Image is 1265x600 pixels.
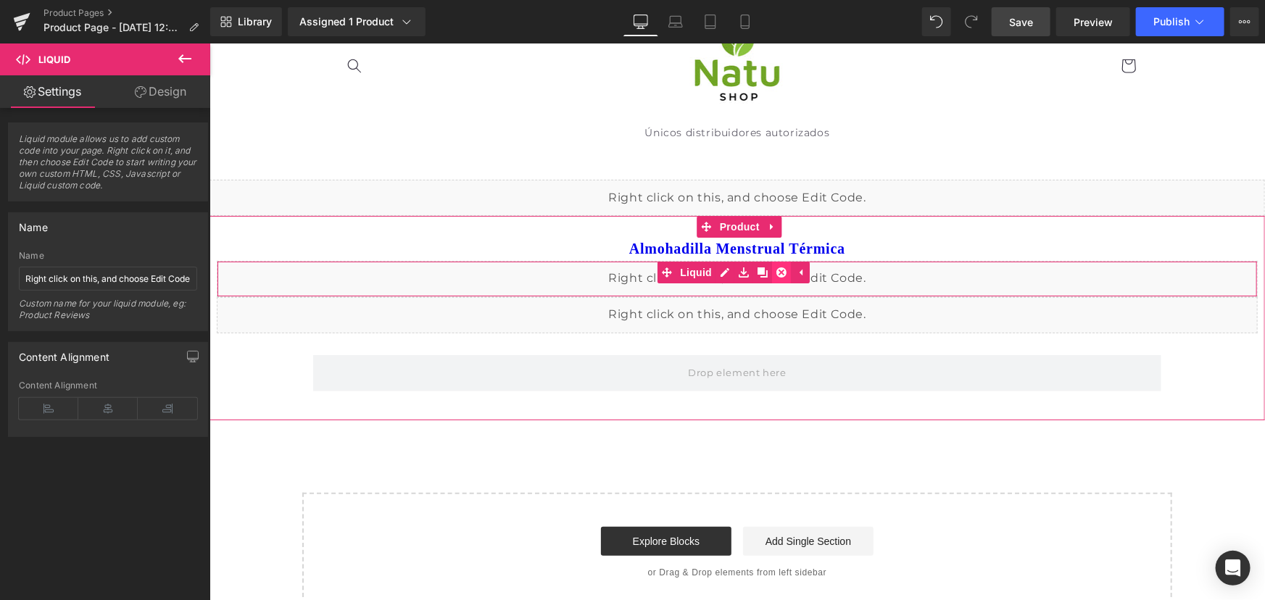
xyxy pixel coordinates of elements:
a: Preview [1056,7,1130,36]
span: Liquid [467,218,506,240]
div: Custom name for your liquid module, eg: Product Reviews [19,298,197,330]
a: Almohadilla Menstrual Térmica [420,196,636,214]
a: Mobile [728,7,763,36]
div: Content Alignment [19,343,109,363]
a: Expand / Collapse [554,172,573,194]
div: Content Alignment [19,380,197,391]
div: Open Intercom Messenger [1216,551,1251,586]
a: Desktop [623,7,658,36]
span: Product Page - [DATE] 12:56:56 [43,22,183,33]
div: Name [19,213,48,233]
span: Publish [1153,16,1190,28]
a: Delete Module [563,218,581,240]
button: Publish [1136,7,1224,36]
span: Library [238,15,272,28]
a: Laptop [658,7,693,36]
p: or Drag & Drop elements from left sidebar [116,524,940,534]
button: More [1230,7,1259,36]
summary: Búsqueda [129,7,161,38]
span: Liquid module allows us to add custom code into your page. Right click on it, and then choose Edi... [19,133,197,201]
a: New Library [210,7,282,36]
a: Explore Blocks [391,483,522,512]
span: Save [1009,14,1033,30]
a: Save module [525,218,544,240]
a: Expand / Collapse [581,218,600,240]
a: Add Single Section [534,483,664,512]
button: Redo [957,7,986,36]
a: Únicos distribuidores autorizados [427,74,629,104]
div: Assigned 1 Product [299,14,414,29]
a: Tablet [693,7,728,36]
span: Liquid [38,54,70,65]
a: Clone Module [544,218,563,240]
span: Únicos distribuidores autorizados [436,83,621,96]
span: Product [507,172,554,194]
a: Design [108,75,213,108]
button: Undo [922,7,951,36]
span: Preview [1074,14,1113,30]
a: Product Pages [43,7,210,19]
div: Name [19,251,197,261]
